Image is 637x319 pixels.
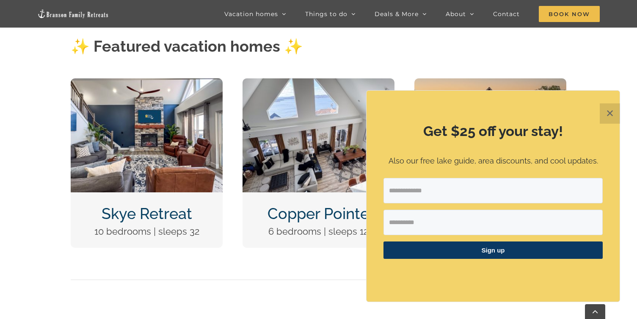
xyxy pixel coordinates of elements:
p: 10 bedrooms | sleeps 32 [78,224,215,239]
span: Vacation homes [224,11,278,17]
p: ​ [383,269,603,278]
button: Sign up [383,241,603,259]
span: Book Now [539,6,600,22]
button: Close [600,103,620,124]
a: Copper Pointe [267,205,369,222]
input: First Name [383,210,603,235]
a: Skye Retreat at Table Rock Lake-3004-Edit [71,78,223,89]
a: Copper Pointe at Table Rock Lake-1051 [243,78,394,89]
h2: Get $25 off your stay! [383,122,603,141]
strong: ✨ Featured vacation homes ✨ [71,37,303,55]
a: Skye Retreat [102,205,192,222]
input: Email Address [383,178,603,203]
a: DCIM100MEDIADJI_0124.JPG [414,78,566,89]
img: Branson Family Retreats Logo [37,9,109,19]
span: About [446,11,466,17]
p: 6 bedrooms | sleeps 12 [250,224,387,239]
span: Deals & More [375,11,419,17]
span: Contact [493,11,520,17]
p: Also our free lake guide, area discounts, and cool updates. [383,155,603,167]
span: Things to do [305,11,347,17]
